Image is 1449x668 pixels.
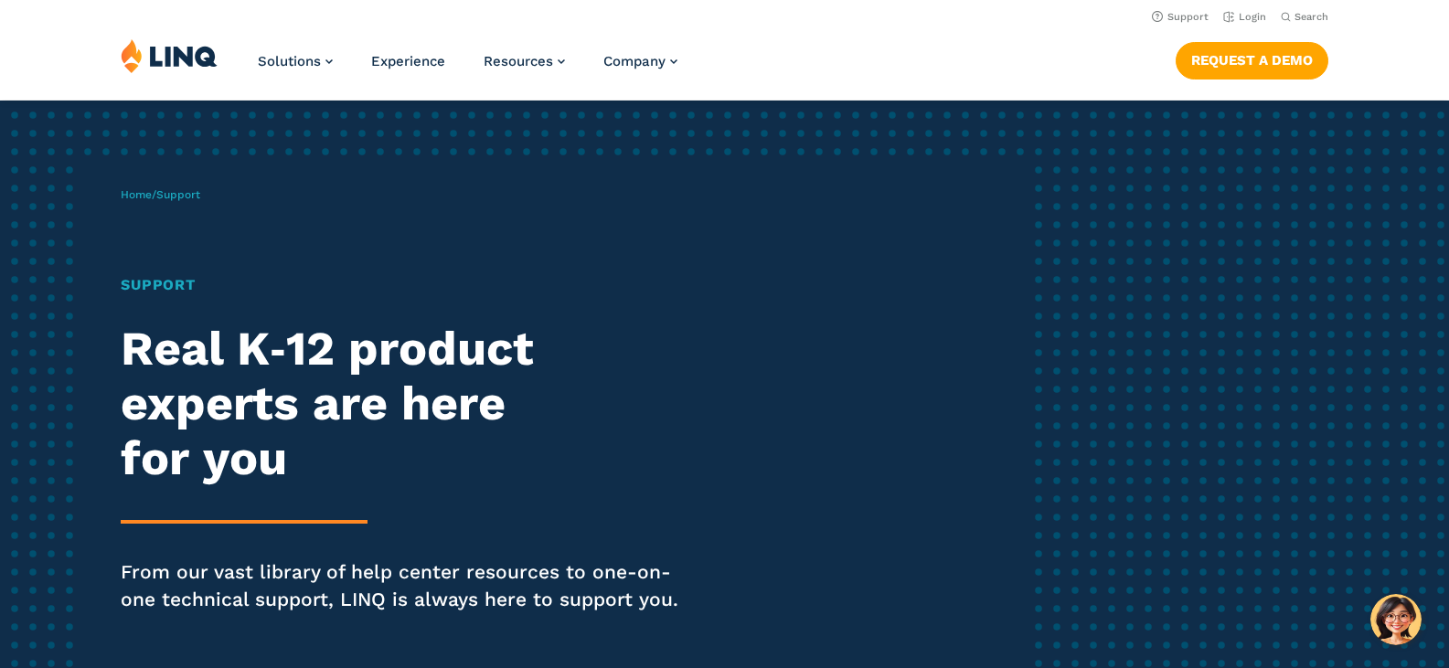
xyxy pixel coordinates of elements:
[1370,594,1422,645] button: Hello, have a question? Let’s chat.
[156,188,200,201] span: Support
[121,188,152,201] a: Home
[121,274,679,296] h1: Support
[258,53,321,69] span: Solutions
[1223,11,1266,23] a: Login
[121,38,218,73] img: LINQ | K‑12 Software
[121,558,679,613] p: From our vast library of help center resources to one-on-one technical support, LINQ is always he...
[258,53,333,69] a: Solutions
[1176,42,1328,79] a: Request a Demo
[603,53,677,69] a: Company
[1152,11,1209,23] a: Support
[258,38,677,99] nav: Primary Navigation
[121,322,679,485] h2: Real K‑12 product experts are here for you
[484,53,565,69] a: Resources
[603,53,666,69] span: Company
[121,188,200,201] span: /
[371,53,445,69] a: Experience
[484,53,553,69] span: Resources
[1176,38,1328,79] nav: Button Navigation
[1295,11,1328,23] span: Search
[1281,10,1328,24] button: Open Search Bar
